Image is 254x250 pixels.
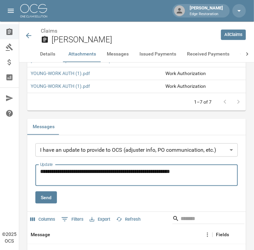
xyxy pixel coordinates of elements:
button: Sort [50,230,60,240]
button: Issued Payments [134,46,182,62]
img: ocs-logo-white-transparent.png [20,4,47,17]
p: 1–7 of 7 [194,99,212,105]
a: YOUNG-WORK AUTH (1).pdf [31,83,90,90]
h2: [PERSON_NAME] [52,35,216,45]
nav: breadcrumb [41,27,216,35]
div: © 2025 OCS [2,231,17,244]
div: Fields [216,225,229,244]
a: YOUNG-WORK AUTH (1).pdf [31,70,90,77]
button: Send [35,191,57,204]
div: Work Authorization [165,70,206,77]
div: I have an update to provide to OCS (adjuster info, PO communication, etc.) [35,143,238,157]
button: open drawer [4,4,18,17]
button: Received Payments [182,46,235,62]
button: Menu [202,230,213,240]
div: related-list tabs [27,119,246,135]
div: Message [31,225,50,244]
button: Details [33,46,63,62]
button: Sort [229,230,239,240]
div: anchor tabs [33,46,241,62]
button: Messages [101,46,134,62]
button: Export [88,214,112,225]
div: Work Authorization [165,83,206,90]
button: Show filters [60,214,85,225]
div: [PERSON_NAME] [187,5,226,17]
div: Message [27,225,213,244]
div: Search [172,213,245,225]
p: Edge Restoration [190,11,223,17]
a: AllClaims [221,30,246,40]
label: Update [40,162,53,168]
button: Select columns [29,214,57,225]
button: Refresh [115,214,142,225]
button: Messages [27,119,60,135]
button: Attachments [63,46,101,62]
a: Claims [41,28,57,34]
